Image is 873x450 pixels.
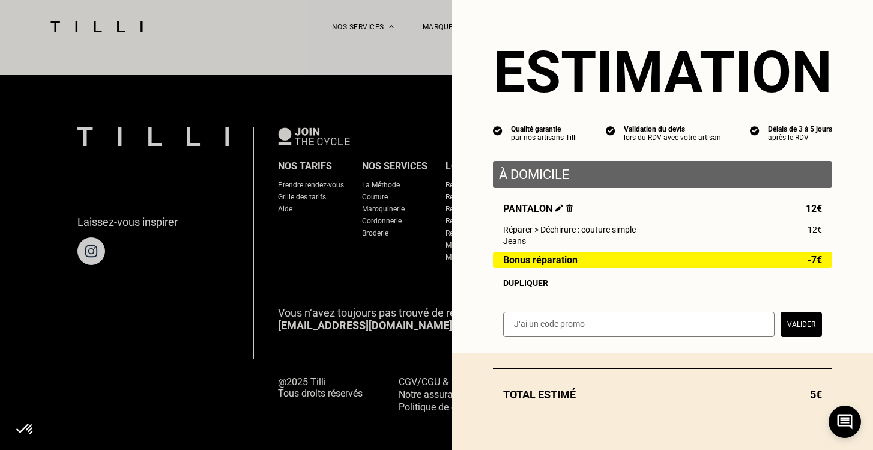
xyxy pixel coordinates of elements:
[566,204,573,212] img: Supprimer
[503,225,636,234] span: Réparer > Déchirure : couture simple
[503,236,526,246] span: Jeans
[493,38,832,106] section: Estimation
[503,255,578,265] span: Bonus réparation
[555,204,563,212] img: Éditer
[503,278,822,288] div: Dupliquer
[810,388,822,401] span: 5€
[624,125,721,133] div: Validation du devis
[503,203,573,214] span: Pantalon
[781,312,822,337] button: Valider
[768,133,832,142] div: après le RDV
[806,203,822,214] span: 12€
[808,255,822,265] span: -7€
[606,125,615,136] img: icon list info
[750,125,760,136] img: icon list info
[493,388,832,401] div: Total estimé
[511,125,577,133] div: Qualité garantie
[624,133,721,142] div: lors du RDV avec votre artisan
[768,125,832,133] div: Délais de 3 à 5 jours
[503,312,775,337] input: J‘ai un code promo
[808,225,822,234] span: 12€
[493,125,503,136] img: icon list info
[511,133,577,142] div: par nos artisans Tilli
[499,167,826,182] p: À domicile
